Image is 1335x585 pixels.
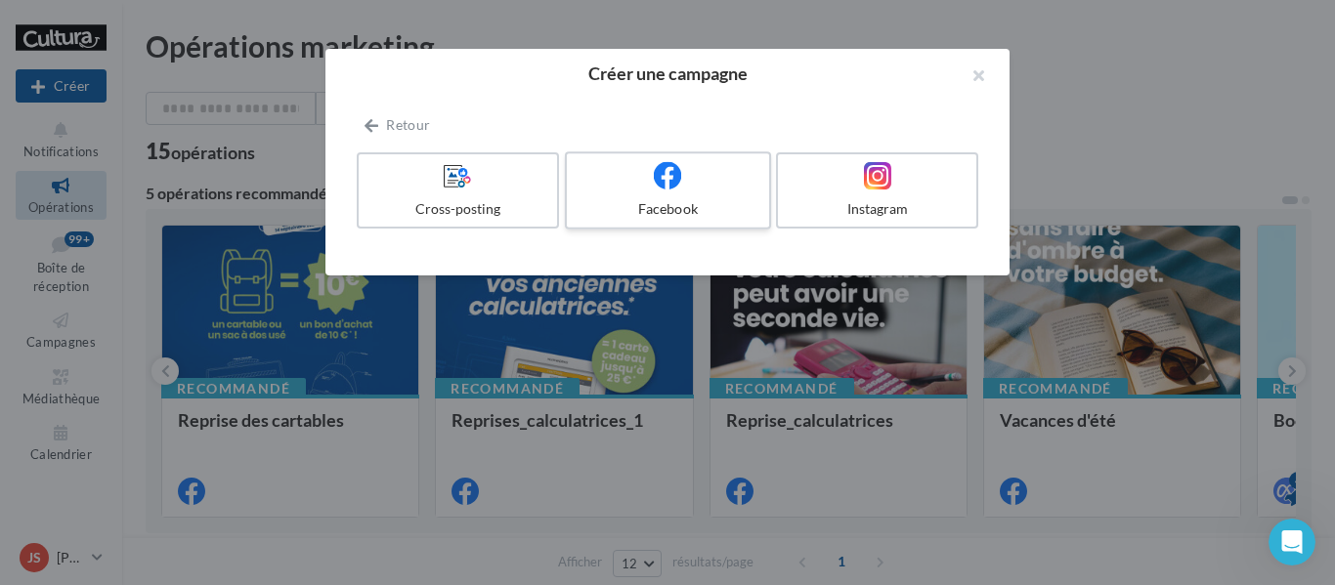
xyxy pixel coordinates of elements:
[366,199,549,219] div: Cross-posting
[1269,519,1315,565] iframe: Intercom live chat
[786,199,969,219] div: Instagram
[357,64,978,82] h2: Créer une campagne
[575,199,760,219] div: Facebook
[357,113,438,137] button: Retour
